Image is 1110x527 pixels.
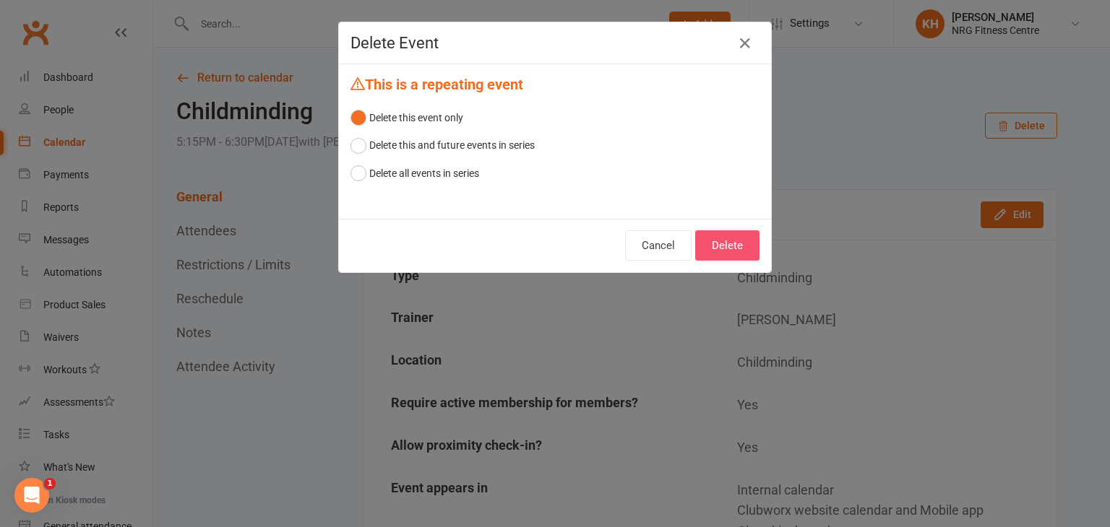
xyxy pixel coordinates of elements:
[350,76,760,92] h4: This is a repeating event
[14,478,49,513] iframe: Intercom live chat
[350,160,479,187] button: Delete all events in series
[733,32,757,55] button: Close
[695,230,760,261] button: Delete
[350,104,463,131] button: Delete this event only
[625,230,692,261] button: Cancel
[350,34,760,52] h4: Delete Event
[44,478,56,489] span: 1
[350,131,535,159] button: Delete this and future events in series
